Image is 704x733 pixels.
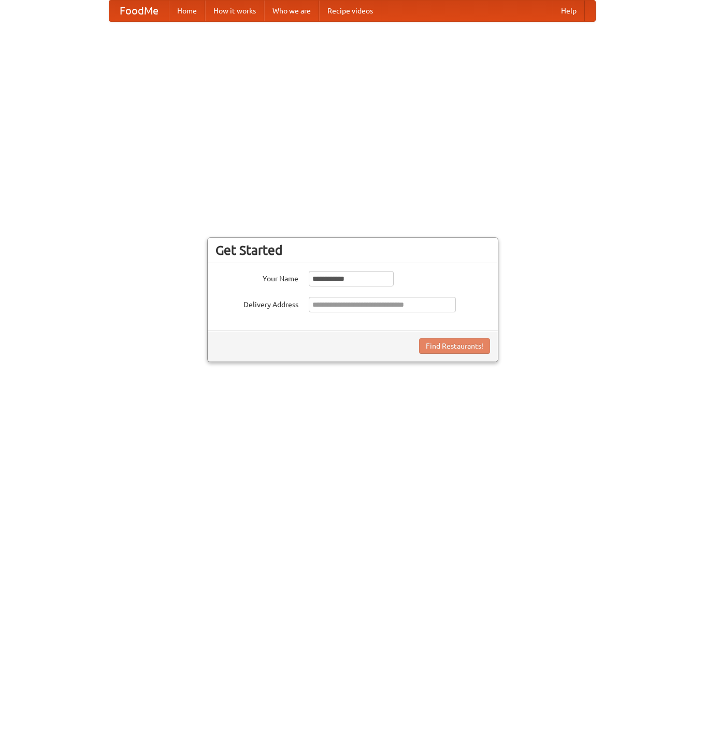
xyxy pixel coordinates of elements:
a: How it works [205,1,264,21]
a: Help [553,1,585,21]
a: Home [169,1,205,21]
h3: Get Started [215,242,490,258]
label: Your Name [215,271,298,284]
a: Who we are [264,1,319,21]
button: Find Restaurants! [419,338,490,354]
a: FoodMe [109,1,169,21]
a: Recipe videos [319,1,381,21]
label: Delivery Address [215,297,298,310]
